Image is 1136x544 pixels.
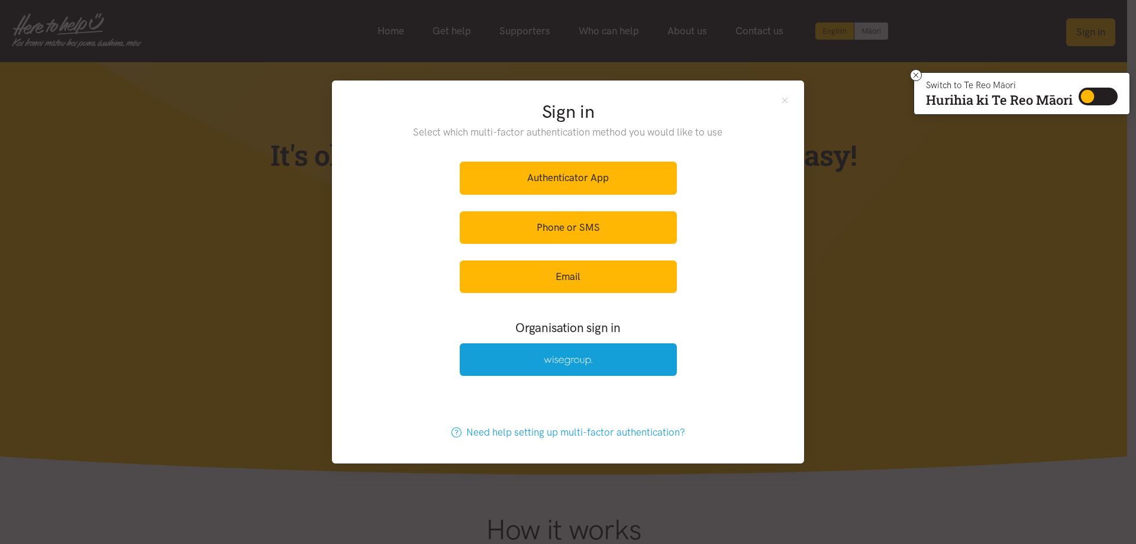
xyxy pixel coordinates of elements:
p: Select which multi-factor authentication method you would like to use [389,124,747,140]
a: Authenticator App [460,162,677,194]
p: Switch to Te Reo Māori [926,82,1073,89]
img: Wise Group [544,356,592,366]
p: Hurihia ki Te Reo Māori [926,95,1073,105]
a: Phone or SMS [460,211,677,244]
h3: Organisation sign in [427,319,709,336]
a: Email [460,260,677,293]
button: Close [780,95,790,105]
a: Need help setting up multi-factor authentication? [439,416,698,449]
h2: Sign in [389,99,747,124]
